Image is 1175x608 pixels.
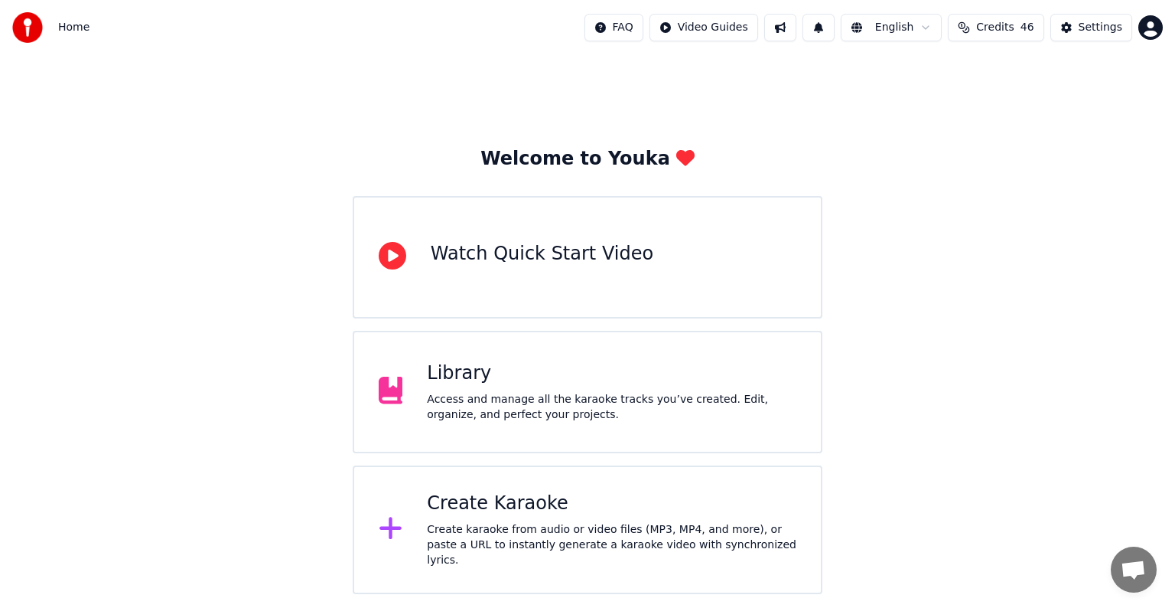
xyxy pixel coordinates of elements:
[1111,547,1157,593] div: Open chat
[1079,20,1122,35] div: Settings
[58,20,90,35] nav: breadcrumb
[12,12,43,43] img: youka
[584,14,643,41] button: FAQ
[1020,20,1034,35] span: 46
[480,147,695,172] div: Welcome to Youka
[431,242,653,266] div: Watch Quick Start Video
[976,20,1014,35] span: Credits
[427,522,796,568] div: Create karaoke from audio or video files (MP3, MP4, and more), or paste a URL to instantly genera...
[948,14,1043,41] button: Credits46
[427,492,796,516] div: Create Karaoke
[427,361,796,386] div: Library
[427,392,796,423] div: Access and manage all the karaoke tracks you’ve created. Edit, organize, and perfect your projects.
[1050,14,1132,41] button: Settings
[58,20,90,35] span: Home
[649,14,758,41] button: Video Guides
